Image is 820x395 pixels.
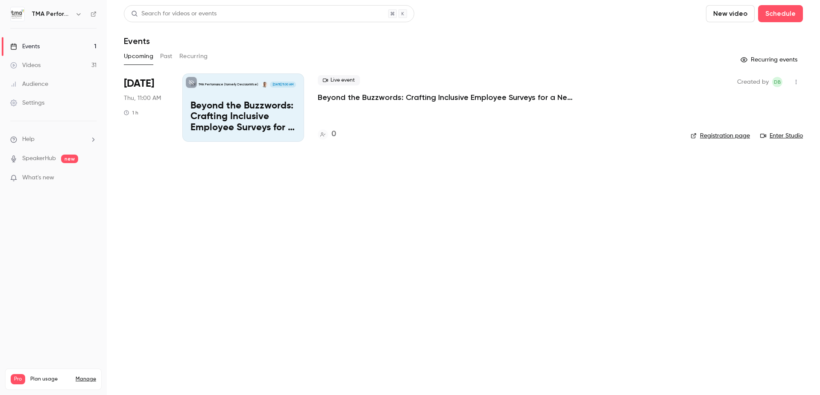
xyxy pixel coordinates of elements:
[32,10,72,18] h6: TMA Performance (formerly DecisionWise)
[124,73,169,142] div: Sep 4 Thu, 11:00 AM (America/Denver)
[10,135,97,144] li: help-dropdown-opener
[11,384,27,392] p: Videos
[10,99,44,107] div: Settings
[124,109,138,116] div: 1 h
[318,129,336,140] a: 0
[30,376,70,383] span: Plan usage
[124,94,161,102] span: Thu, 11:00 AM
[10,80,48,88] div: Audience
[80,386,84,391] span: 31
[199,82,258,87] p: TMA Performance (formerly DecisionWise)
[76,376,96,383] a: Manage
[737,53,803,67] button: Recurring events
[10,61,41,70] div: Videos
[22,135,35,144] span: Help
[190,101,296,134] p: Beyond the Buzzwords: Crafting Inclusive Employee Surveys for a New Political Era
[182,73,304,142] a: Beyond the Buzzwords: Crafting Inclusive Employee Surveys for a New Political EraTMA Performance ...
[22,173,54,182] span: What's new
[10,42,40,51] div: Events
[11,374,25,384] span: Pro
[80,384,96,392] p: / 150
[124,50,153,63] button: Upcoming
[124,77,154,91] span: [DATE]
[331,129,336,140] h4: 0
[22,154,56,163] a: SpeakerHub
[179,50,208,63] button: Recurring
[124,36,150,46] h1: Events
[270,82,296,88] span: [DATE] 11:00 AM
[737,77,769,87] span: Created by
[160,50,173,63] button: Past
[760,132,803,140] a: Enter Studio
[706,5,755,22] button: New video
[691,132,750,140] a: Registration page
[772,77,782,87] span: Devin Black
[774,77,781,87] span: DB
[131,9,217,18] div: Search for videos or events
[262,82,268,88] img: Matthew Wride
[86,174,97,182] iframe: Noticeable Trigger
[318,75,360,85] span: Live event
[318,92,574,102] a: Beyond the Buzzwords: Crafting Inclusive Employee Surveys for a New Political Era
[758,5,803,22] button: Schedule
[11,7,24,21] img: TMA Performance (formerly DecisionWise)
[61,155,78,163] span: new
